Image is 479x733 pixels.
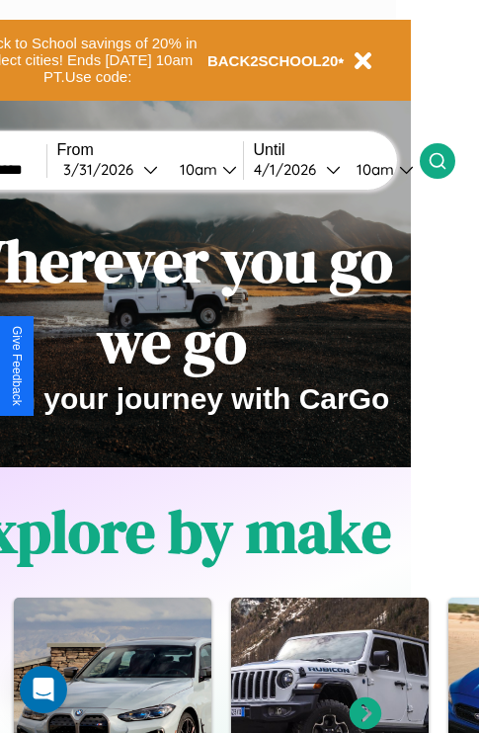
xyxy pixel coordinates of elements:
div: 4 / 1 / 2026 [254,160,326,179]
div: Open Intercom Messenger [20,666,67,713]
div: Give Feedback [10,326,24,406]
label: Until [254,141,420,159]
div: 10am [347,160,399,179]
label: From [57,141,243,159]
div: 3 / 31 / 2026 [63,160,143,179]
button: 10am [164,159,243,180]
b: BACK2SCHOOL20 [207,52,339,69]
button: 3/31/2026 [57,159,164,180]
div: 10am [170,160,222,179]
button: 10am [341,159,420,180]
